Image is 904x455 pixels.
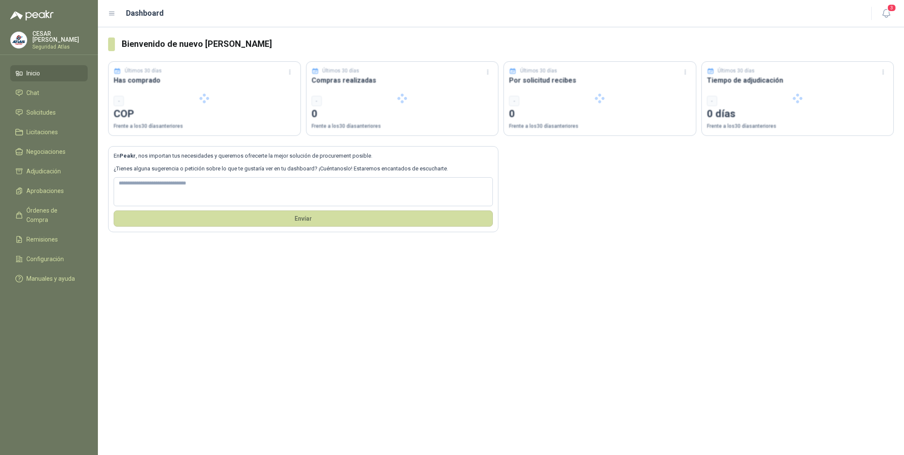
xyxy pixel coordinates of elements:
[878,6,894,21] button: 3
[10,202,88,228] a: Órdenes de Compra
[120,153,136,159] b: Peakr
[114,152,493,160] p: En , nos importan tus necesidades y queremos ofrecerte la mejor solución de procurement posible.
[10,85,88,101] a: Chat
[32,31,88,43] p: CESAR [PERSON_NAME]
[26,147,66,156] span: Negociaciones
[26,206,80,225] span: Órdenes de Compra
[10,231,88,248] a: Remisiones
[887,4,896,12] span: 3
[26,69,40,78] span: Inicio
[26,108,56,117] span: Solicitudes
[26,88,39,98] span: Chat
[10,144,88,160] a: Negociaciones
[122,37,894,51] h3: Bienvenido de nuevo [PERSON_NAME]
[26,274,75,283] span: Manuales y ayuda
[10,271,88,287] a: Manuales y ayuda
[10,251,88,267] a: Configuración
[10,65,88,81] a: Inicio
[32,44,88,49] p: Seguridad Atlas
[26,127,58,137] span: Licitaciones
[26,186,64,196] span: Aprobaciones
[26,167,61,176] span: Adjudicación
[26,254,64,264] span: Configuración
[114,210,493,227] button: Envíar
[26,235,58,244] span: Remisiones
[10,104,88,121] a: Solicitudes
[10,124,88,140] a: Licitaciones
[126,7,164,19] h1: Dashboard
[10,10,54,20] img: Logo peakr
[10,163,88,179] a: Adjudicación
[11,32,27,48] img: Company Logo
[114,164,493,173] p: ¿Tienes alguna sugerencia o petición sobre lo que te gustaría ver en tu dashboard? ¡Cuéntanoslo! ...
[10,183,88,199] a: Aprobaciones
